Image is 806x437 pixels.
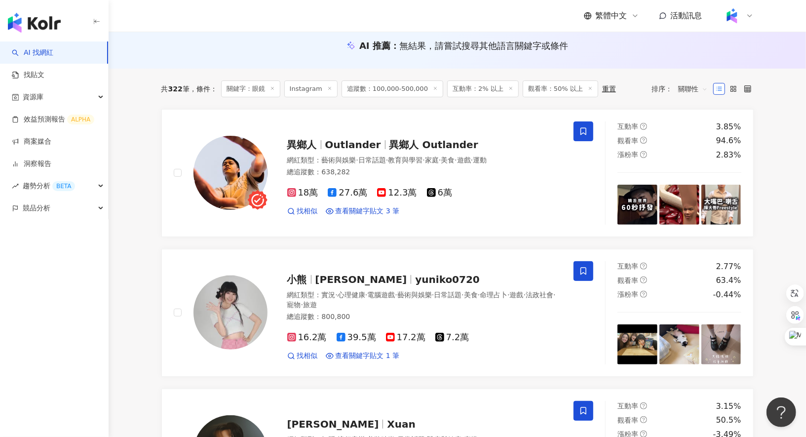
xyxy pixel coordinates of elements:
[640,137,647,144] span: question-circle
[297,351,318,361] span: 找相似
[523,80,598,97] span: 觀看率：50% 以上
[337,332,376,343] span: 39.5萬
[301,301,303,309] span: ·
[287,206,318,216] a: 找相似
[12,137,51,147] a: 商案媒合
[617,324,657,364] img: post-image
[336,351,400,361] span: 查看關鍵字貼文 1 筆
[716,135,741,146] div: 94.6%
[336,291,338,299] span: ·
[190,85,217,93] span: 條件 ：
[287,156,562,165] div: 網紅類型 ：
[617,416,638,424] span: 觀看率
[12,115,94,124] a: 效益預測報告ALPHA
[193,136,268,210] img: KOL Avatar
[322,156,356,164] span: 藝術與娛樂
[716,150,741,160] div: 2.83%
[524,291,526,299] span: ·
[23,175,75,197] span: 趨勢分析
[12,159,51,169] a: 洞察報告
[640,277,647,283] span: question-circle
[617,151,638,159] span: 漲粉率
[365,291,367,299] span: ·
[473,156,487,164] span: 運動
[617,185,657,225] img: post-image
[287,351,318,361] a: 找相似
[640,151,647,158] span: question-circle
[617,402,638,410] span: 互動率
[287,290,562,310] div: 網紅類型 ：
[287,274,307,285] span: 小熊
[671,11,702,20] span: 活動訊息
[326,206,400,216] a: 查看關鍵字貼文 3 筆
[422,156,424,164] span: ·
[386,156,388,164] span: ·
[415,274,480,285] span: yuniko0720
[287,418,379,430] span: [PERSON_NAME]
[678,81,708,97] span: 關聯性
[399,40,568,51] span: 無結果，請嘗試搜尋其他語言關鍵字或條件
[767,397,796,427] iframe: Help Scout Beacon - Open
[386,332,425,343] span: 17.2萬
[716,121,741,132] div: 3.85%
[328,188,367,198] span: 27.6萬
[478,291,480,299] span: ·
[480,291,507,299] span: 命理占卜
[287,139,317,151] span: 異鄉人
[640,291,647,298] span: question-circle
[510,291,524,299] span: 遊戲
[297,206,318,216] span: 找相似
[471,156,473,164] span: ·
[397,291,432,299] span: 藝術與娛樂
[617,262,638,270] span: 互動率
[652,81,713,97] div: 排序：
[507,291,509,299] span: ·
[315,274,407,285] span: [PERSON_NAME]
[716,275,741,286] div: 63.4%
[455,156,457,164] span: ·
[12,70,44,80] a: 找貼文
[461,291,463,299] span: ·
[23,86,43,108] span: 資源庫
[387,418,415,430] span: Xuan
[553,291,555,299] span: ·
[358,156,386,164] span: 日常話題
[439,156,441,164] span: ·
[161,249,754,377] a: KOL Avatar小熊[PERSON_NAME]yuniko0720網紅類型：實況·心理健康·電腦遊戲·藝術與娛樂·日常話題·美食·命理占卜·遊戲·法政社會·寵物·旅遊總追蹤數：800,800...
[434,291,461,299] span: 日常話題
[435,332,469,343] span: 7.2萬
[342,80,443,97] span: 追蹤數：100,000-500,000
[168,85,183,93] span: 322
[596,10,627,21] span: 繁體中文
[359,40,568,52] div: AI 推薦 ：
[701,185,741,225] img: post-image
[617,137,638,145] span: 觀看率
[716,415,741,426] div: 50.5%
[221,80,280,97] span: 關鍵字：眼鏡
[377,188,417,198] span: 12.3萬
[12,48,53,58] a: searchAI 找網紅
[617,277,638,284] span: 觀看率
[640,123,647,130] span: question-circle
[716,261,741,272] div: 2.77%
[336,206,400,216] span: 查看關鍵字貼文 3 筆
[716,401,741,412] div: 3.15%
[701,324,741,364] img: post-image
[367,291,395,299] span: 電腦遊戲
[395,291,397,299] span: ·
[640,263,647,270] span: question-circle
[447,80,519,97] span: 互動率：2% 以上
[389,139,478,151] span: 異鄉人 Outlander
[617,290,638,298] span: 漲粉率
[388,156,422,164] span: 教育與學習
[526,291,553,299] span: 法政社會
[640,402,647,409] span: question-circle
[284,80,338,97] span: Instagram
[723,6,741,25] img: Kolr%20app%20icon%20%281%29.png
[432,291,434,299] span: ·
[303,301,317,309] span: 旅遊
[457,156,471,164] span: 遊戲
[640,416,647,423] span: question-circle
[659,324,699,364] img: post-image
[325,139,381,151] span: Outlander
